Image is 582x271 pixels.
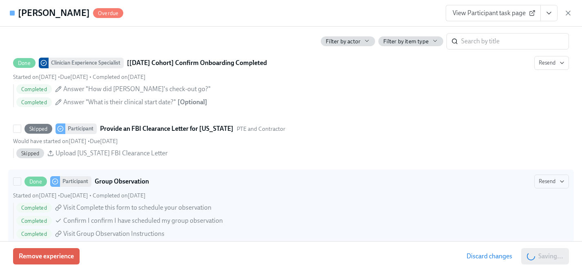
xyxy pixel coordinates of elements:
[16,231,52,237] span: Completed
[383,38,429,45] span: Filter by item type
[13,192,146,199] div: • •
[534,175,569,188] button: DoneParticipantGroup ObservationStarted on[DATE] •Due[DATE] • Completed on[DATE]CompletedVisit Co...
[16,218,52,224] span: Completed
[63,216,223,225] span: Confirm I confirm I have scheduled my group observation
[378,36,443,46] button: Filter by item type
[13,137,118,145] div: •
[100,124,233,134] strong: Provide an FBI Clearance Letter for [US_STATE]
[56,149,168,158] span: Upload [US_STATE] FBI Clearance Letter
[13,60,36,66] span: Done
[446,5,541,21] a: View Participant task page
[16,150,44,157] span: Skipped
[93,192,146,199] span: Tuesday, August 26th 2025, 10:00 am
[93,10,123,16] span: Overdue
[127,58,267,68] strong: [[DATE] Cohort] Confirm Onboarding Completed
[326,38,360,45] span: Filter by actor
[540,5,558,21] button: View task page
[178,98,207,107] div: [ Optional ]
[461,33,569,49] input: Search by title
[63,85,211,94] span: Answer "How did [PERSON_NAME]'s check-out go?"
[24,126,52,132] span: Skipped
[63,98,176,107] span: Answer "What is their clinical start date?"
[95,177,149,186] strong: Group Observation
[60,192,88,199] span: Saturday, August 30th 2025, 10:00 am
[321,36,375,46] button: Filter by actor
[65,123,97,134] div: Participant
[13,73,146,81] div: • •
[16,99,52,105] span: Completed
[13,74,57,81] span: Thursday, August 21st 2025, 10:01 am
[539,59,564,67] span: Resend
[93,74,146,81] span: Thursday, September 25th 2025, 1:24 pm
[90,138,118,145] span: Thursday, September 18th 2025, 10:00 am
[13,248,80,264] button: Remove experience
[13,138,87,145] span: Monday, August 25th 2025, 10:00 am
[60,74,88,81] span: Saturday, September 20th 2025, 10:00 am
[461,248,518,264] button: Discard changes
[63,203,211,212] span: Visit Complete this form to schedule your observation
[18,7,90,19] h4: [PERSON_NAME]
[13,192,57,199] span: Monday, August 25th 2025, 2:50 pm
[60,176,91,187] div: Participant
[466,252,512,260] span: Discard changes
[539,177,564,186] span: Resend
[16,205,52,211] span: Completed
[19,252,74,260] span: Remove experience
[453,9,534,17] span: View Participant task page
[534,56,569,70] button: DoneClinician Experience Specialist[[DATE] Cohort] Confirm Onboarding CompletedStarted on[DATE] •...
[49,58,124,68] div: Clinician Experience Specialist
[24,179,47,185] span: Done
[16,86,52,92] span: Completed
[63,229,164,238] span: Visit Group Observation Instructions
[237,125,285,133] span: This task uses the "PTE and Contractor" audience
